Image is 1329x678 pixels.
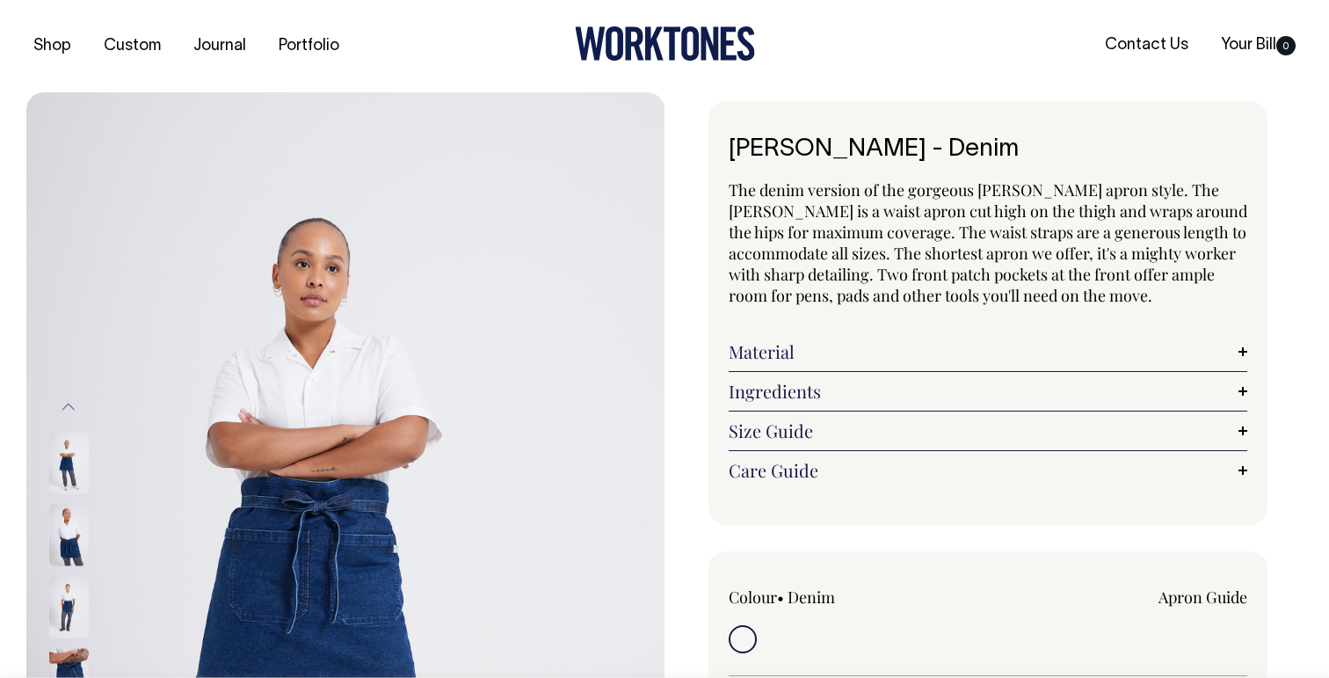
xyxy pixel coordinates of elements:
a: Shop [26,32,78,61]
a: Portfolio [272,32,346,61]
a: Ingredients [729,381,1247,402]
a: Journal [186,32,253,61]
a: Your Bill0 [1214,31,1303,60]
a: Custom [97,32,168,61]
h1: [PERSON_NAME] - Denim [729,136,1247,164]
a: Material [729,341,1247,362]
span: The denim version of the gorgeous [PERSON_NAME] apron style. The [PERSON_NAME] is a waist apron c... [729,179,1247,306]
span: 0 [1276,36,1296,55]
label: Denim [788,587,835,608]
a: Size Guide [729,420,1247,441]
div: Colour [729,587,936,608]
img: denim [49,504,89,565]
button: Previous [55,388,82,427]
span: • [777,587,784,608]
a: Apron Guide [1158,587,1247,608]
a: Care Guide [729,460,1247,481]
img: denim [49,576,89,638]
a: Contact Us [1098,31,1195,60]
img: denim [49,432,89,493]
